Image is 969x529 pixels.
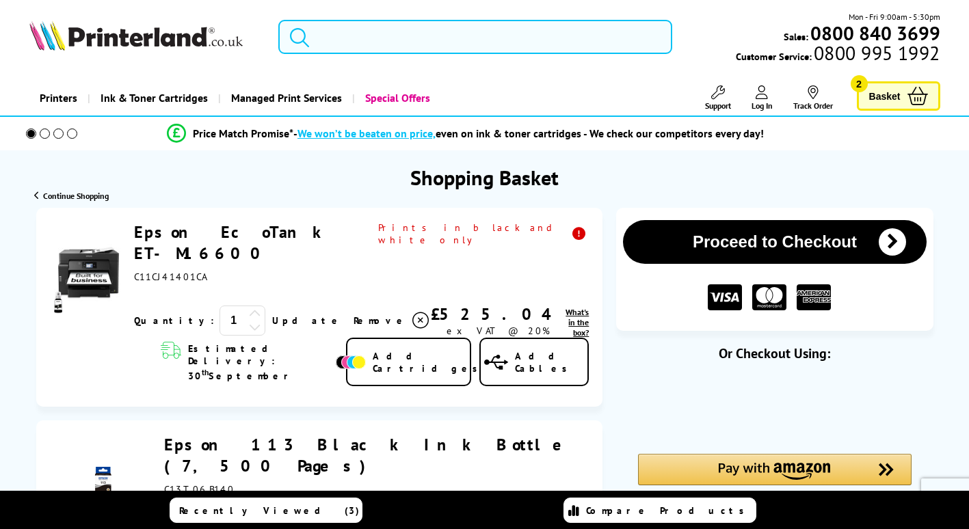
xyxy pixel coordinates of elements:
span: Support [705,100,731,111]
span: C13T06B140 [164,483,235,496]
img: American Express [797,284,831,311]
img: Printerland Logo [29,21,243,51]
span: 0800 995 1992 [812,46,940,59]
span: Remove [354,314,408,327]
span: Price Match Promise* [193,126,293,140]
span: ex VAT @ 20% [447,325,550,337]
div: £525.04 [431,303,566,325]
button: Proceed to Checkout [623,220,926,264]
span: Customer Service: [736,46,940,63]
img: Epson 113 Black Ink Bottle (7,500 Pages) [79,467,127,515]
span: Ink & Toner Cartridges [101,81,208,116]
a: 0800 840 3699 [808,27,940,40]
span: Compare Products [586,504,752,517]
div: - even on ink & toner cartridges - We check our competitors every day! [293,126,764,140]
span: Continue Shopping [43,191,109,201]
span: Recently Viewed (3) [179,504,360,517]
span: We won’t be beaten on price, [297,126,436,140]
a: Printerland Logo [29,21,262,53]
a: Support [705,85,731,111]
a: Delete item from your basket [354,310,431,331]
a: Epson EcoTank ET-M16600 [134,221,330,264]
a: Compare Products [563,498,756,523]
b: 0800 840 3699 [810,21,940,46]
a: Epson 113 Black Ink Bottle (7,500 Pages) [164,434,576,476]
span: Add Cartridges [373,350,485,375]
sup: th [202,367,209,377]
span: What's in the box? [566,307,589,338]
span: Estimated Delivery: 30 September [188,342,332,382]
div: Amazon Pay - Use your Amazon account [638,454,912,502]
iframe: PayPal [638,384,912,415]
span: Basket [869,87,901,105]
span: Sales: [784,30,808,43]
a: Printers [29,81,88,116]
span: Add Cables [515,350,587,375]
a: Log In [752,85,773,111]
span: Prints in black and white only [378,221,589,246]
a: lnk_inthebox [566,307,589,338]
a: Update [272,314,343,327]
img: VISA [708,284,742,311]
div: Or Checkout Using: [616,344,933,362]
span: 2 [851,75,868,92]
li: modal_Promise [7,122,924,146]
a: Track Order [793,85,833,111]
img: Epson EcoTank ET-M16600 [50,239,128,317]
img: MASTER CARD [752,284,786,311]
a: Ink & Toner Cartridges [88,81,218,116]
span: Log In [752,100,773,111]
h1: Shopping Basket [410,164,559,191]
a: Basket 2 [857,81,940,111]
a: Special Offers [352,81,440,116]
a: Managed Print Services [218,81,352,116]
a: Recently Viewed (3) [170,498,362,523]
img: Add Cartridges [336,355,366,369]
a: Continue Shopping [34,191,109,201]
span: Quantity: [134,314,214,327]
span: Mon - Fri 9:00am - 5:30pm [849,10,940,23]
span: C11CJ41401CA [134,271,207,283]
